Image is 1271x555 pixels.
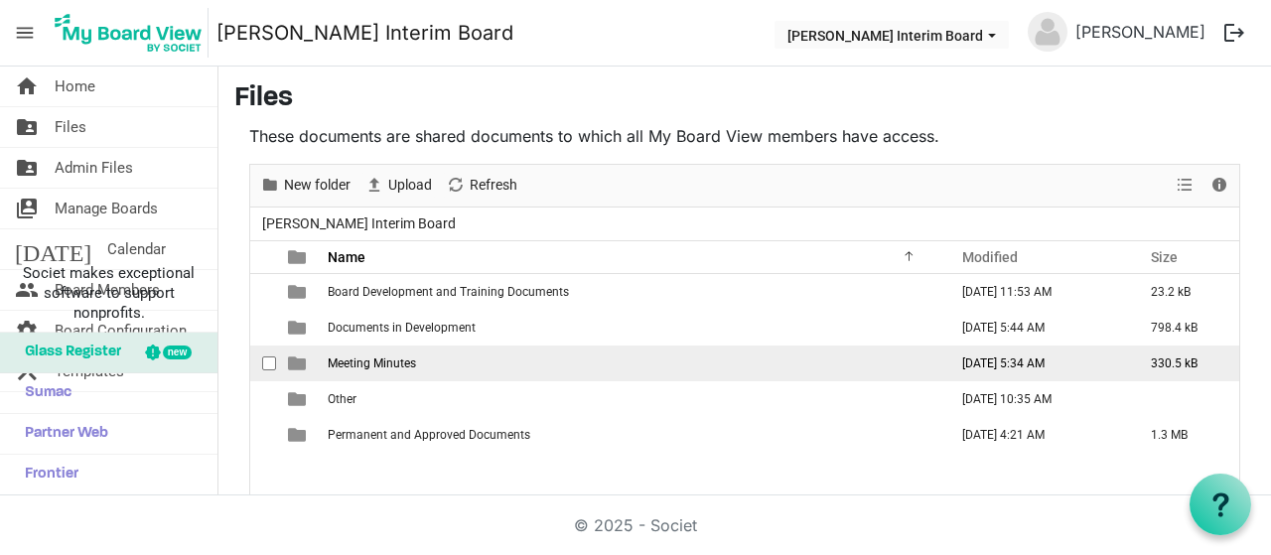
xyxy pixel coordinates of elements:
[15,414,108,454] span: Partner Web
[1028,12,1067,52] img: no-profile-picture.svg
[9,263,209,323] span: Societ makes exceptional software to support nonprofits.
[361,173,436,198] button: Upload
[941,346,1130,381] td: September 16, 2025 5:34 AM column header Modified
[1130,310,1239,346] td: 798.4 kB is template cell column header Size
[250,417,276,453] td: checkbox
[55,189,158,228] span: Manage Boards
[941,310,1130,346] td: May 23, 2025 5:44 AM column header Modified
[216,13,513,53] a: [PERSON_NAME] Interim Board
[328,285,569,299] span: Board Development and Training Documents
[276,381,322,417] td: is template cell column header type
[15,189,39,228] span: switch_account
[1202,165,1236,207] div: Details
[276,274,322,310] td: is template cell column header type
[328,392,356,406] span: Other
[276,310,322,346] td: is template cell column header type
[258,211,460,236] span: [PERSON_NAME] Interim Board
[941,274,1130,310] td: May 22, 2025 11:53 AM column header Modified
[1213,12,1255,54] button: logout
[55,107,86,147] span: Files
[15,67,39,106] span: home
[234,82,1255,116] h3: Files
[1206,173,1233,198] button: Details
[253,165,357,207] div: New folder
[250,274,276,310] td: checkbox
[1173,173,1197,198] button: View dropdownbutton
[328,356,416,370] span: Meeting Minutes
[439,165,524,207] div: Refresh
[15,373,71,413] span: Sumac
[328,249,365,265] span: Name
[322,346,941,381] td: Meeting Minutes is template cell column header Name
[15,333,121,372] span: Glass Register
[962,249,1018,265] span: Modified
[941,417,1130,453] td: September 16, 2025 4:21 AM column header Modified
[1130,381,1239,417] td: is template cell column header Size
[15,455,78,494] span: Frontier
[1151,249,1178,265] span: Size
[574,515,697,535] a: © 2025 - Societ
[250,346,276,381] td: checkbox
[322,274,941,310] td: Board Development and Training Documents is template cell column header Name
[322,310,941,346] td: Documents in Development is template cell column header Name
[107,229,166,269] span: Calendar
[249,124,1240,148] p: These documents are shared documents to which all My Board View members have access.
[468,173,519,198] span: Refresh
[357,165,439,207] div: Upload
[6,14,44,52] span: menu
[276,346,322,381] td: is template cell column header type
[322,417,941,453] td: Permanent and Approved Documents is template cell column header Name
[328,428,530,442] span: Permanent and Approved Documents
[1169,165,1202,207] div: View
[276,417,322,453] td: is template cell column header type
[49,8,209,58] img: My Board View Logo
[775,21,1009,49] button: RICCA Interim Board dropdownbutton
[1130,417,1239,453] td: 1.3 MB is template cell column header Size
[15,229,91,269] span: [DATE]
[386,173,434,198] span: Upload
[941,381,1130,417] td: March 18, 2025 10:35 AM column header Modified
[49,8,216,58] a: My Board View Logo
[328,321,476,335] span: Documents in Development
[282,173,353,198] span: New folder
[15,148,39,188] span: folder_shared
[55,67,95,106] span: Home
[1130,274,1239,310] td: 23.2 kB is template cell column header Size
[1067,12,1213,52] a: [PERSON_NAME]
[15,107,39,147] span: folder_shared
[322,381,941,417] td: Other is template cell column header Name
[250,310,276,346] td: checkbox
[443,173,521,198] button: Refresh
[250,381,276,417] td: checkbox
[257,173,354,198] button: New folder
[55,148,133,188] span: Admin Files
[1130,346,1239,381] td: 330.5 kB is template cell column header Size
[163,346,192,359] div: new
